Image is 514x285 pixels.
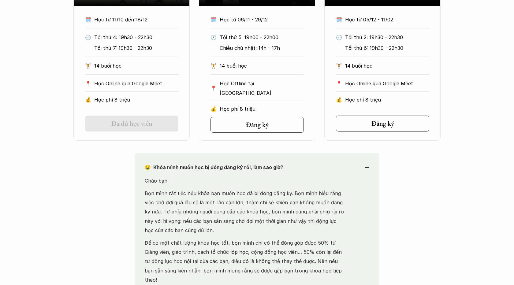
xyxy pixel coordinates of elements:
p: 🏋️ [336,61,342,70]
h5: Đăng ký [246,121,269,129]
p: 🕙 [336,33,342,42]
p: Học Online qua Google Meet [345,79,429,88]
p: 14 buổi học [345,61,429,70]
p: Tối thứ 6: 19h30 - 22h30 [345,43,429,53]
p: Học từ 05/12 - 11/02 [345,15,418,24]
p: 14 buổi học [94,61,178,70]
p: Học phí 8 triệu [220,104,304,113]
p: Học phí 8 triệu [94,95,178,104]
p: Học từ 06/11 - 29/12 [220,15,292,24]
p: 🕙 [85,33,91,42]
p: Tối thứ 7: 19h30 - 22h30 [94,43,178,53]
h5: Đăng ký [371,120,394,128]
p: 💰 [210,104,217,113]
p: Học Online qua Google Meet [94,79,178,88]
p: 🗓️ [210,15,217,24]
p: Học Offline tại [GEOGRAPHIC_DATA] [220,79,304,98]
p: Chào bạn, [145,176,347,185]
p: 💰 [85,95,91,104]
p: 🗓️ [336,15,342,24]
p: 💰 [336,95,342,104]
p: Học phí 8 triệu [345,95,429,104]
p: 14 buổi học [220,61,304,70]
p: 🕙 [210,33,217,42]
p: Học từ 11/10 đến 18/12 [94,15,167,24]
p: Bọn mình rất tiếc nếu khóa bạn muốn học đã bị đóng đăng ký. Bọn mình hiểu rằng việc chờ đợi quá l... [145,189,347,235]
a: Đăng ký [336,116,429,131]
p: Tối thứ 2: 19h30 - 22h30 [345,33,429,42]
p: Chiều chủ nhật: 14h - 17h [220,43,304,53]
strong: 😢 Khóa mình muốn học bị đóng đăng ký rồi, làm sao giờ? [145,164,283,170]
p: 🏋️ [210,61,217,70]
p: Tối thứ 4: 19h30 - 22h30 [94,33,178,42]
p: Tối thứ 5: 19h00 - 22h00 [220,33,304,42]
p: 📍 [210,85,217,91]
p: 🏋️ [85,61,91,70]
p: 📍 [85,81,91,87]
p: 🗓️ [85,15,91,24]
h5: Đã đủ học viên [111,120,152,128]
p: Để có một chất lượng khóa học tốt, bọn mình chỉ có thể đóng góp được 50% từ Giảng viên, giáo trìn... [145,238,347,285]
p: 📍 [336,81,342,87]
a: Đăng ký [210,117,304,133]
